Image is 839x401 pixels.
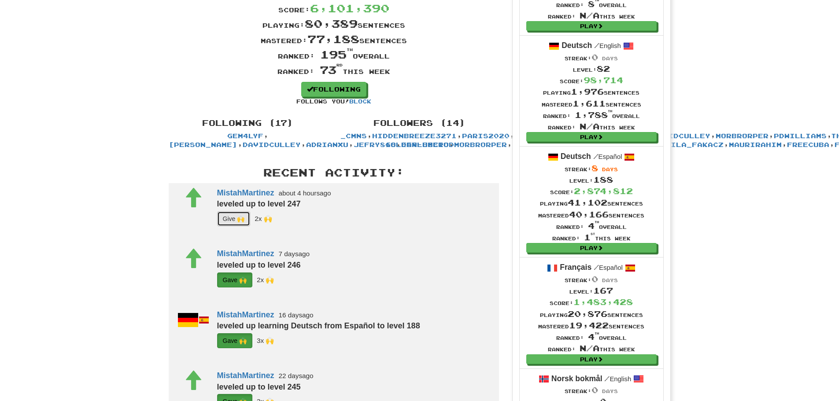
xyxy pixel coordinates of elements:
a: Play [526,132,657,142]
span: days [602,388,618,394]
div: Ranked: overall [542,109,641,121]
a: davidculley [243,141,301,148]
a: atila_fakacz [660,141,724,148]
strong: Deutsch [561,152,591,161]
div: Mastered sentences [538,320,644,331]
div: Ranked: this week [542,10,641,21]
a: davidculley [652,132,710,140]
div: Playing sentences [542,86,641,97]
span: 98,714 [584,75,623,85]
sup: st [591,232,595,235]
a: FreeCuba [787,141,829,148]
span: 0 [591,385,598,395]
sup: th [608,110,612,113]
a: maurirahim [729,141,782,148]
a: Play [526,21,657,31]
div: , , , , , , , , , , , , , , , , [162,114,334,150]
h4: Followers (14) [340,119,499,128]
div: Ranked: this week [542,121,641,132]
span: / [604,375,610,383]
a: [PERSON_NAME] [169,141,237,148]
div: Streak: [538,273,644,285]
span: 4 [588,221,599,231]
span: days [602,55,618,61]
span: 0 [591,52,598,62]
div: Score: [538,185,644,197]
div: Playing sentences [538,197,644,208]
div: Mastered sentences [542,98,641,109]
strong: Français [560,263,591,272]
div: Ranked: this week [538,342,644,354]
sup: rd [336,63,343,67]
small: 7 days ago [279,250,310,258]
div: Streak: [542,52,641,63]
div: Score: [542,74,641,86]
h4: Following (17) [169,119,327,128]
small: _cmns<br />Morela [255,215,272,222]
div: Streak: [548,384,635,396]
button: Give 🙌 [217,211,251,226]
span: N/A [580,121,599,131]
a: Play [526,243,657,253]
div: Level: [542,63,641,74]
a: Play [526,354,657,364]
span: N/A [580,343,599,353]
span: 6,101,390 [310,1,389,15]
strong: leveled up to level 245 [217,383,301,391]
small: English [604,375,631,383]
div: Score: [538,296,644,308]
strong: Deutsch [562,41,592,50]
div: Ranked: overall [538,331,644,342]
small: 22 days ago [279,372,314,379]
small: English [594,42,621,49]
small: morbrorper<br />atila_fakacz<br />Morela [257,337,274,344]
a: MistahMartinez [217,188,274,197]
small: 16 days ago [279,311,314,319]
div: Streak: [538,162,644,174]
a: MistahMartinez [217,310,274,319]
small: Español [593,153,622,160]
span: N/A [580,11,599,20]
small: Follows you! [296,98,371,104]
div: Score: [162,0,506,16]
span: 82 [597,64,610,74]
div: Ranked: overall [538,220,644,232]
a: _cmns [340,132,367,140]
span: / [594,41,599,49]
sup: th [595,332,599,335]
a: morbrorper [716,132,769,140]
button: Gave 🙌 [217,272,252,287]
span: 167 [593,286,613,295]
span: 1,976 [571,87,604,96]
span: days [602,166,618,172]
strong: leveled up learning Deutsch from Español to level 188 [217,321,420,330]
span: 1,788 [575,110,612,120]
div: Playing sentences [538,308,644,320]
a: Following [301,82,366,97]
strong: leveled up to level 246 [217,261,301,269]
span: 1,611 [573,99,606,108]
div: Mastered sentences [538,209,644,220]
div: , , , , , , , , , , , , , [334,114,506,150]
span: 8 [591,163,598,173]
small: atila_fakacz<br />Morela [257,276,274,283]
span: / [593,152,599,160]
div: Ranked: this week [162,62,506,77]
div: Ranked: this week [538,232,644,243]
span: 4 [588,332,599,342]
small: Español [594,264,623,271]
div: Ranked: overall [162,47,506,62]
small: about 4 hours ago [279,189,331,197]
strong: Norsk bokmål [551,374,602,383]
span: 1 [584,232,595,242]
a: Adrianxu [306,141,348,148]
a: pdwilliams [774,132,827,140]
button: Gave 🙌 [217,333,252,348]
a: gem4lyf [227,132,263,140]
h3: Recent Activity: [169,167,499,178]
span: / [594,263,599,271]
span: 73 [320,63,343,76]
a: Block [349,98,371,104]
span: 188 [593,175,613,184]
span: 19,422 [569,320,609,330]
